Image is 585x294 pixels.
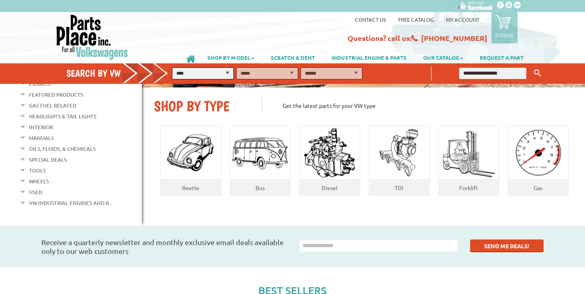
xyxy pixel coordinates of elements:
[472,51,532,64] a: REQUEST A PART
[495,32,513,39] p: 0 items
[230,135,290,170] img: Bus
[66,67,176,79] h4: Search by VW
[29,165,46,176] a: Tools
[29,133,54,143] a: Manuals
[29,198,112,208] a: VW Industrial Engines and R...
[470,239,544,252] button: SEND ME DEALS!
[29,79,53,89] a: Exhaust
[29,144,96,154] a: Oils, Fluids, & Chemicals
[398,16,434,23] a: Free Catalog
[182,184,199,191] a: Beetle
[29,100,76,111] a: Gas Fuel Related
[395,184,403,191] a: TDI
[41,238,286,255] h3: Receive a quarterly newsletter and monthly exclusive email deals available only to our web customers
[29,111,96,122] a: Headlights & Tail Lights
[415,51,471,64] a: OUR CATALOG
[29,176,49,187] a: Wheels
[323,51,415,64] a: INDUSTRIAL ENGINE & PARTS
[29,122,53,132] a: Interior
[355,16,386,23] a: Contact us
[29,89,83,100] a: Featured Products
[262,97,573,114] p: Get the latest parts for your VW type
[321,184,337,191] a: Diesel
[29,154,67,165] a: Special Deals
[440,126,497,180] img: Forklift
[532,67,544,80] button: Keyword Search
[446,16,479,23] a: My Account
[508,128,568,178] img: Gas
[199,51,262,64] a: SHOP BY MODEL
[256,184,265,191] a: Bus
[491,12,517,43] a: 0 items
[373,126,425,180] img: TDI
[154,97,250,115] h2: SHOP BY TYPE
[301,126,359,180] img: Diesel
[263,51,323,64] a: SCRATCH & DENT
[55,14,129,60] img: Parts Place Inc!
[534,184,542,191] a: Gas
[161,133,221,173] img: Beatle
[29,187,42,197] a: Used
[459,184,478,191] a: Forklift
